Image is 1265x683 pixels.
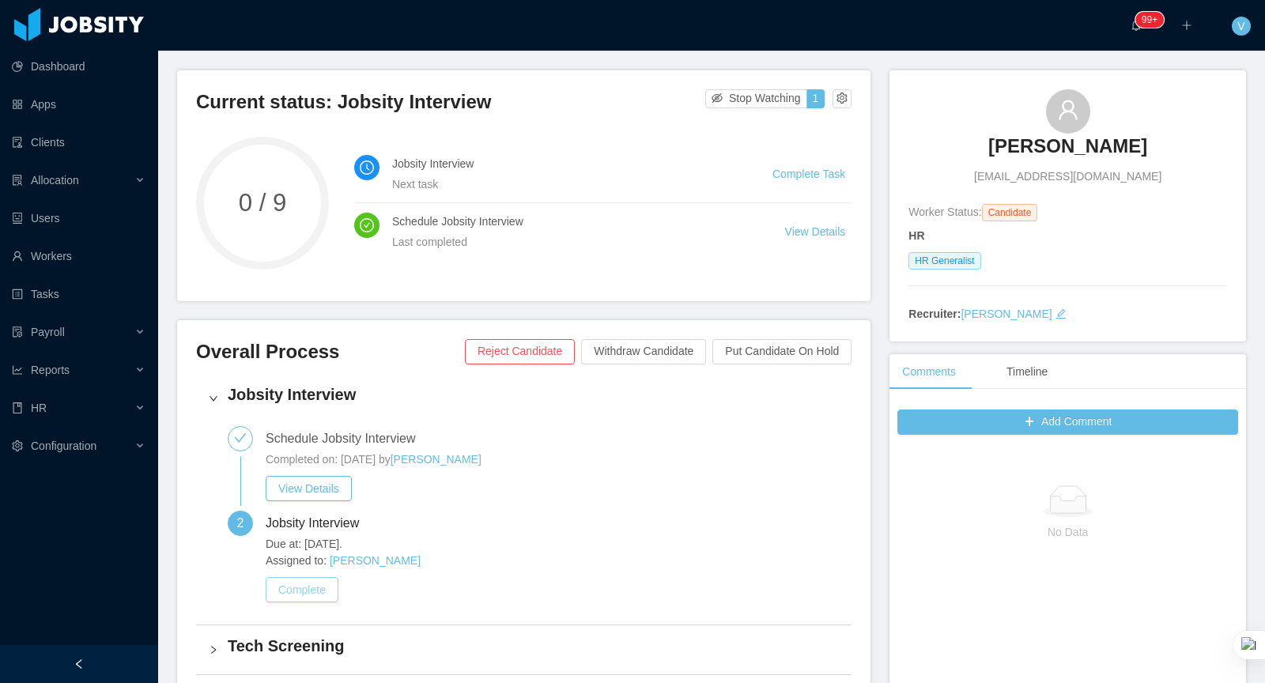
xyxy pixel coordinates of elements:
h4: Tech Screening [228,635,839,657]
i: icon: check-circle [360,218,374,232]
i: icon: edit [1055,308,1067,319]
span: Reports [31,364,70,376]
a: icon: robotUsers [12,202,145,234]
div: Comments [889,354,969,390]
i: icon: plus [1181,20,1192,31]
span: V [1237,17,1244,36]
i: icon: user [1057,99,1079,121]
button: icon: plusAdd Comment [897,409,1238,435]
button: Complete [266,577,338,602]
a: [PERSON_NAME] [391,453,481,466]
a: icon: pie-chartDashboard [12,51,145,82]
a: [PERSON_NAME] [988,134,1147,168]
button: 1 [806,89,825,108]
span: Allocation [31,174,79,187]
button: Withdraw Candidate [581,339,706,364]
i: icon: file-protect [12,326,23,338]
a: View Details [266,482,352,495]
span: Candidate [982,204,1038,221]
i: icon: solution [12,175,23,186]
a: Complete [266,583,338,596]
button: icon: eye-invisibleStop Watching [705,89,807,108]
a: icon: profileTasks [12,278,145,310]
a: icon: appstoreApps [12,89,145,120]
h3: [PERSON_NAME] [988,134,1147,159]
h3: Current status: Jobsity Interview [196,89,705,115]
span: HR Generalist [908,252,980,270]
span: 2 [237,516,244,530]
div: icon: rightTech Screening [196,625,852,674]
span: 0 / 9 [196,191,329,215]
div: Last completed [392,233,747,251]
div: Next task [392,175,734,193]
button: Reject Candidate [465,339,575,364]
a: icon: auditClients [12,126,145,158]
span: Worker Status: [908,206,981,218]
div: icon: rightJobsity Interview [196,374,852,423]
a: icon: userWorkers [12,240,145,272]
span: Configuration [31,440,96,452]
span: HR [31,402,47,414]
a: View Details [785,225,846,238]
div: Timeline [994,354,1060,390]
button: View Details [266,476,352,501]
span: Completed on: [DATE] by [266,453,391,466]
strong: HR [908,229,924,242]
span: Due at: [DATE]. [266,536,524,553]
h3: Overall Process [196,339,465,364]
sup: 908 [1135,12,1164,28]
a: [PERSON_NAME] [961,308,1052,320]
i: icon: bell [1131,20,1142,31]
a: [PERSON_NAME] [330,554,421,567]
h4: Schedule Jobsity Interview [392,213,747,230]
i: icon: line-chart [12,364,23,375]
strong: Recruiter: [908,308,961,320]
i: icon: clock-circle [360,160,374,175]
i: icon: right [209,394,218,403]
h4: Jobsity Interview [392,155,734,172]
span: Payroll [31,326,65,338]
span: [EMAIL_ADDRESS][DOMAIN_NAME] [974,168,1161,185]
div: Schedule Jobsity Interview [266,426,428,451]
button: icon: setting [833,89,852,108]
a: Complete Task [772,168,845,180]
span: Assigned to: [266,553,524,569]
button: Put Candidate On Hold [712,339,852,364]
i: icon: check [234,432,247,444]
i: icon: right [209,645,218,655]
p: No Data [910,523,1225,541]
h4: Jobsity Interview [228,383,839,406]
div: Jobsity Interview [266,511,372,536]
i: icon: book [12,402,23,413]
i: icon: setting [12,440,23,451]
